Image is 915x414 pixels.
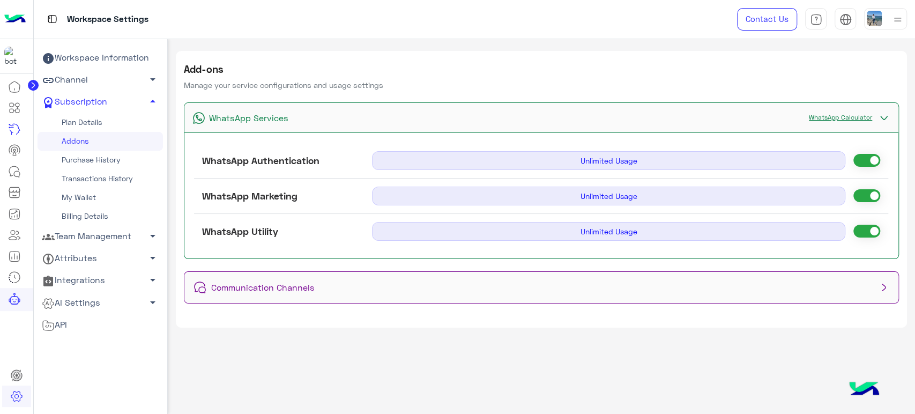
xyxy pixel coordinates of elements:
span: arrow_drop_down [146,73,159,86]
img: tab [46,12,59,26]
img: tab [810,13,822,26]
a: Subscription [38,91,163,113]
a: My Wallet [38,188,163,207]
a: Billing Details [38,207,163,226]
p: Workspace Settings [67,12,148,27]
span: API [42,318,67,332]
img: profile [891,13,904,26]
a: Addons [38,132,163,151]
a: Plan Details [38,113,163,132]
span: arrow_drop_down [146,230,159,242]
span: arrow_drop_down [146,273,159,286]
a: Contact Us [737,8,797,31]
a: Team Management [38,226,163,248]
span: arrow_drop_down [146,296,159,309]
a: Integrations [38,270,163,292]
img: 197426356791770 [4,47,24,66]
img: userImage [867,11,882,26]
a: tab [805,8,827,31]
a: Transactions History [38,169,163,188]
img: Logo [4,8,26,31]
a: Workspace Information [38,47,163,69]
span: arrow_drop_up [146,95,159,108]
a: Channel [38,69,163,91]
a: AI Settings [38,292,163,314]
a: Purchase History [38,151,163,169]
img: hulul-logo.png [845,371,883,409]
a: API [38,314,163,336]
a: Attributes [38,248,163,270]
img: tab [839,13,852,26]
span: arrow_drop_down [146,252,159,264]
